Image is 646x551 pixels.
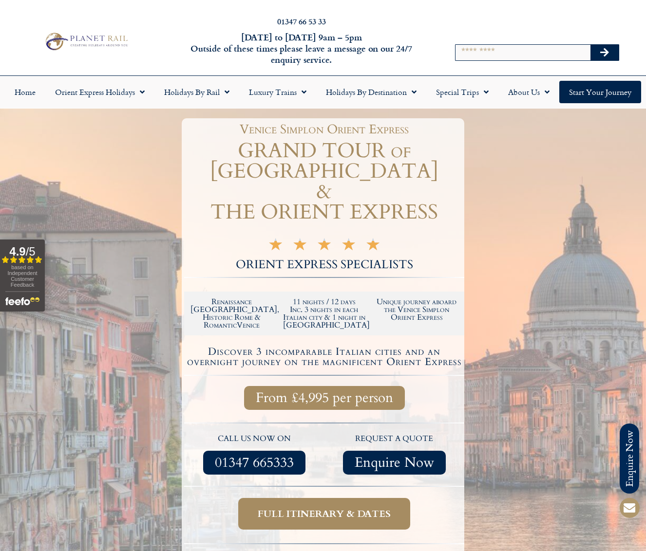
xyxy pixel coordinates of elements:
[283,298,366,329] h2: 11 nights / 12 days Inc. 3 nights in each Italian city & 1 night in [GEOGRAPHIC_DATA]
[175,32,428,66] h6: [DATE] to [DATE] 9am – 5pm Outside of these times please leave a message on our 24/7 enquiry serv...
[498,81,559,103] a: About Us
[329,433,460,445] p: request a quote
[355,457,434,469] span: Enquire Now
[239,81,316,103] a: Luxury Trains
[343,451,446,475] a: Enquire Now
[365,241,380,252] i: ★
[256,392,393,404] span: From £4,995 per person
[268,241,283,252] i: ★
[292,241,307,252] i: ★
[189,123,459,136] h1: Venice Simplon Orient Express
[244,386,405,410] a: From £4,995 per person
[5,81,45,103] a: Home
[42,31,130,52] img: Planet Rail Train Holidays Logo
[186,347,463,367] h4: Discover 3 incomparable Italian cities and an overnight journey on the magnificent Orient Express
[258,508,391,520] span: Full itinerary & dates
[5,81,641,103] nav: Menu
[341,241,356,252] i: ★
[215,457,294,469] span: 01347 665333
[268,239,380,252] div: 5/5
[277,16,326,27] a: 01347 66 53 33
[45,81,154,103] a: Orient Express Holidays
[559,81,641,103] a: Start your Journey
[238,498,410,530] a: Full itinerary & dates
[154,81,239,103] a: Holidays by Rail
[590,45,619,60] button: Search
[375,298,458,321] h2: Unique journey aboard the Venice Simplon Orient Express
[184,141,464,222] h1: GRAND TOUR of [GEOGRAPHIC_DATA] & THE ORIENT EXPRESS
[426,81,498,103] a: Special Trips
[189,433,320,445] p: call us now on
[316,81,426,103] a: Holidays by Destination
[184,259,464,271] h2: ORIENT EXPRESS SPECIALISTS
[317,241,332,252] i: ★
[203,451,305,475] a: 01347 665333
[190,298,273,329] h2: Renaissance [GEOGRAPHIC_DATA], Historic Rome & RomanticVenice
